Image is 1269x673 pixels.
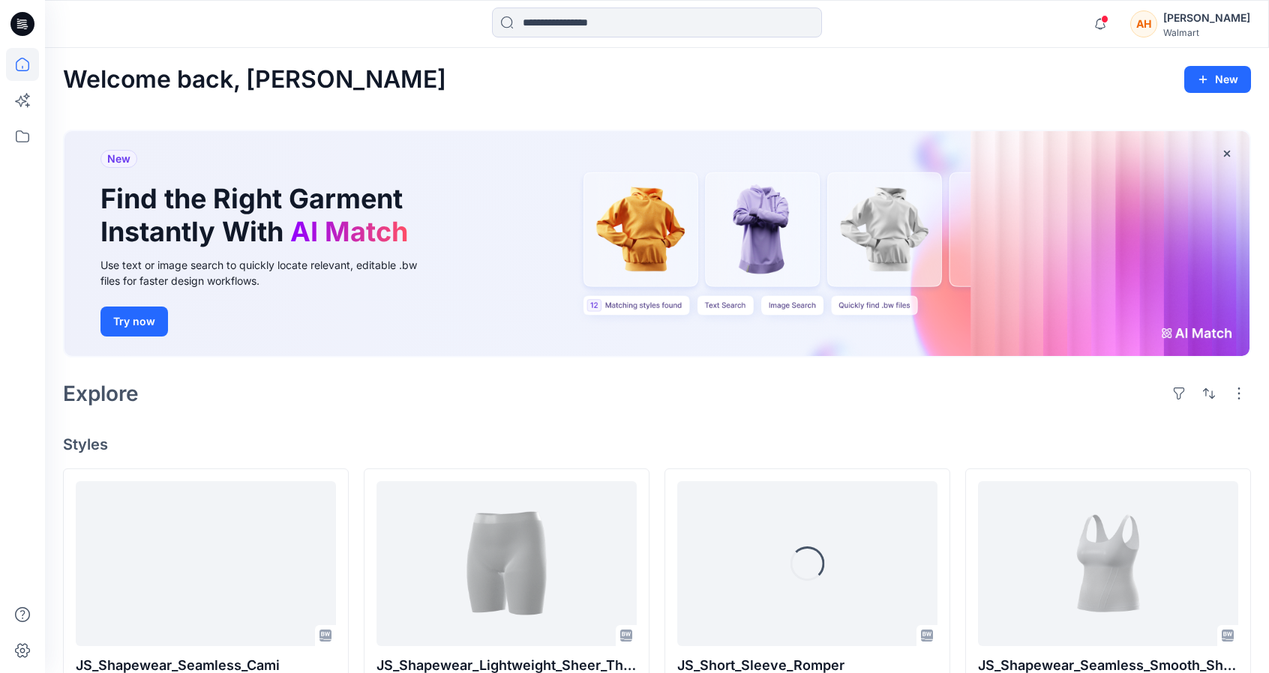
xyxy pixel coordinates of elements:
h1: Find the Right Garment Instantly With [100,183,415,247]
div: AH [1130,10,1157,37]
a: JS_Shapewear_Seamless_Smooth_Shine_Tank [978,481,1238,646]
span: AI Match [290,215,408,248]
h2: Explore [63,381,139,405]
button: Try now [100,307,168,336]
span: New [107,150,130,168]
a: JS_Shapewear_Lightweight_Sheer_Thigh_Shaper [376,481,637,646]
h2: Welcome back, [PERSON_NAME] [63,66,446,94]
h4: Styles [63,435,1251,453]
div: Use text or image search to quickly locate relevant, editable .bw files for faster design workflows. [100,257,438,289]
div: Walmart [1163,27,1250,38]
button: New [1184,66,1251,93]
div: [PERSON_NAME] [1163,9,1250,27]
